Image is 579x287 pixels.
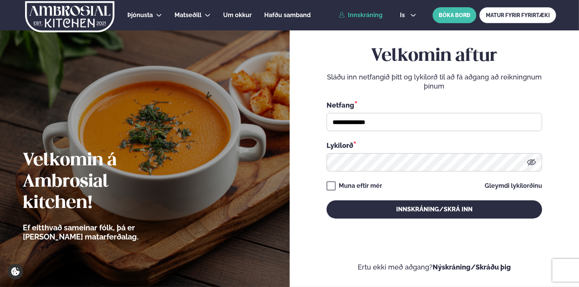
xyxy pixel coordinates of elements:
img: logo [24,1,115,32]
span: Hafðu samband [264,11,311,19]
a: Þjónusta [127,11,153,20]
span: is [400,12,407,18]
a: Cookie settings [8,264,23,279]
div: Netfang [327,100,542,110]
span: Um okkur [223,11,252,19]
a: Hafðu samband [264,11,311,20]
a: Innskráning [339,12,382,19]
h2: Velkomin á Ambrosial kitchen! [23,150,181,214]
span: Þjónusta [127,11,153,19]
h2: Velkomin aftur [327,46,542,67]
a: Um okkur [223,11,252,20]
a: MATUR FYRIR FYRIRTÆKI [479,7,556,23]
a: Nýskráning/Skráðu þig [433,263,511,271]
p: Ertu ekki með aðgang? [313,263,557,272]
a: Gleymdi lykilorðinu [485,183,542,189]
p: Ef eitthvað sameinar fólk, þá er [PERSON_NAME] matarferðalag. [23,223,181,241]
p: Sláðu inn netfangið þitt og lykilorð til að fá aðgang að reikningnum þínum [327,73,542,91]
div: Lykilorð [327,140,542,150]
button: Innskráning/Skrá inn [327,200,542,219]
button: BÓKA BORÐ [433,7,476,23]
button: is [394,12,422,18]
span: Matseðill [174,11,201,19]
a: Matseðill [174,11,201,20]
